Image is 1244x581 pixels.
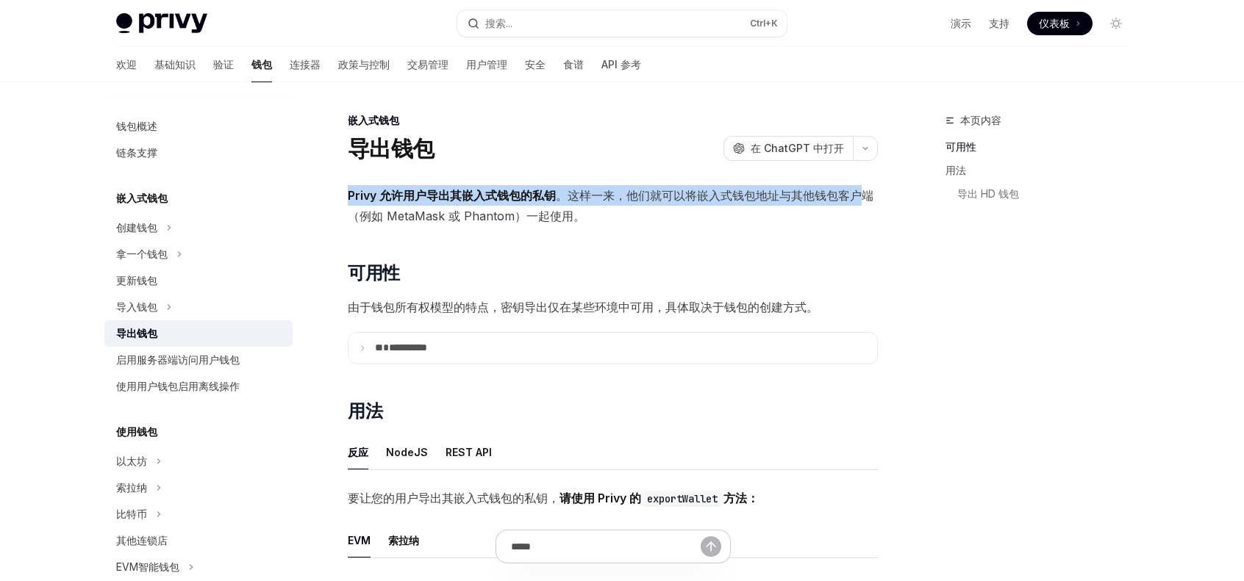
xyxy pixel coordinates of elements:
[116,481,147,494] font: 索拉纳
[348,446,368,458] font: 反应
[1039,17,1070,29] font: 仪表板
[116,425,157,438] font: 使用钱包
[338,47,390,82] a: 政策与控制
[446,435,492,469] button: REST API
[989,17,1009,29] font: 支持
[951,16,971,31] a: 演示
[104,347,293,373] a: 启用服务器端访问用户钱包
[116,58,137,71] font: 欢迎
[213,58,234,71] font: 验证
[104,527,293,554] a: 其他连锁店
[348,491,560,505] font: 要让您的用户导出其嵌入式钱包的私钥，
[348,188,556,203] font: Privy 允许用户导出其嵌入式钱包的私钥
[348,400,382,422] font: 用法
[560,491,641,505] font: 请使用 Privy 的
[960,114,1001,126] font: 本页内容
[348,300,818,314] font: 由于钱包所有权模型的特点，密钥导出仅在某些环境中可用，具体取决于钱包的创建方式。
[154,58,196,71] font: 基础知识
[1027,12,1093,35] a: 仪表板
[104,448,293,474] button: 以太坊
[116,353,240,366] font: 启用服务器端访问用户钱包
[446,446,492,458] font: REST API
[104,214,293,241] button: 创建钱包
[601,47,641,82] a: API 参考
[751,142,844,154] font: 在 ChatGPT 中打开
[104,140,293,166] a: 链条支撑
[116,327,157,339] font: 导出钱包
[104,554,293,580] button: EVM智能钱包
[348,135,434,162] font: 导出钱包
[348,523,371,557] button: EVM
[104,320,293,347] a: 导出钱包
[945,140,976,153] font: 可用性
[104,294,293,320] button: 导入钱包
[701,536,721,557] button: 发送消息
[466,47,507,82] a: 用户管理
[104,474,293,501] button: 索拉纳
[104,373,293,400] a: 使用用户钱包启用离线操作
[116,560,179,573] font: EVM智能钱包
[407,47,448,82] a: 交易管理
[251,47,272,82] a: 钱包
[723,136,853,161] button: 在 ChatGPT 中打开
[601,58,641,71] font: API 参考
[945,159,1140,182] a: 用法
[116,146,157,159] font: 链条支撑
[945,182,1140,206] a: 导出 HD 钱包
[466,58,507,71] font: 用户管理
[116,13,207,34] img: 灯光标志
[251,58,272,71] font: 钱包
[116,300,157,313] font: 导入钱包
[116,274,157,286] font: 更新钱包
[386,446,428,458] font: NodeJS
[104,267,293,294] a: 更新钱包
[116,120,157,132] font: 钱包概述
[1104,12,1128,35] button: 切换暗模式
[338,58,390,71] font: 政策与控制
[386,435,428,469] button: NodeJS
[641,491,723,507] code: exportWallet
[348,188,873,223] font: 。这样一来，他们就可以将嵌入式钱包地址与其他钱包客户端（例如 MetaMask 或 Phantom）一起使用。
[407,58,448,71] font: 交易管理
[563,58,584,71] font: 食谱
[290,58,321,71] font: 连接器
[525,47,546,82] a: 安全
[485,17,512,29] font: 搜索...
[290,47,321,82] a: 连接器
[116,455,147,467] font: 以太坊
[116,534,168,546] font: 其他连锁店
[388,523,419,557] button: 索拉纳
[104,241,293,267] button: 拿一个钱包
[511,530,701,563] input: 提问...
[116,248,168,260] font: 拿一个钱包
[945,164,966,176] font: 用法
[154,47,196,82] a: 基础知识
[945,135,1140,159] a: 可用性
[116,192,168,204] font: 嵌入式钱包
[750,18,765,29] font: Ctrl
[116,508,147,520] font: 比特币
[951,17,971,29] font: 演示
[116,221,157,234] font: 创建钱包
[116,380,240,392] font: 使用用户钱包启用离线操作
[104,501,293,527] button: 比特币
[457,10,787,37] button: 搜索...Ctrl+K
[957,187,1019,200] font: 导出 HD 钱包
[348,435,368,469] button: 反应
[213,47,234,82] a: 验证
[348,262,399,284] font: 可用性
[989,16,1009,31] a: 支持
[116,47,137,82] a: 欢迎
[563,47,584,82] a: 食谱
[765,18,778,29] font: +K
[348,114,399,126] font: 嵌入式钱包
[723,491,759,505] font: 方法：
[525,58,546,71] font: 安全
[104,113,293,140] a: 钱包概述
